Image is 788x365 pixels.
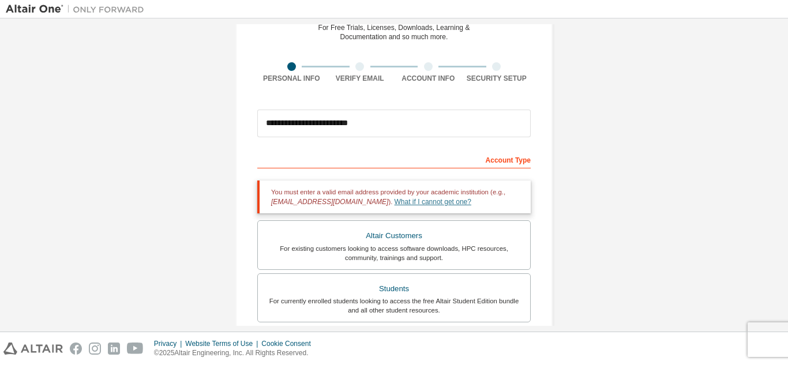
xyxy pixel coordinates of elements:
div: Altair Customers [265,228,523,244]
img: youtube.svg [127,343,144,355]
div: Privacy [154,339,185,348]
p: © 2025 Altair Engineering, Inc. All Rights Reserved. [154,348,318,358]
img: altair_logo.svg [3,343,63,355]
img: linkedin.svg [108,343,120,355]
div: Cookie Consent [261,339,317,348]
div: Personal Info [257,74,326,83]
div: Verify Email [326,74,395,83]
img: instagram.svg [89,343,101,355]
img: facebook.svg [70,343,82,355]
div: You must enter a valid email address provided by your academic institution (e.g., ). [257,180,531,213]
div: Account Type [257,150,531,168]
img: Altair One [6,3,150,15]
div: Students [265,281,523,297]
div: Account Info [394,74,463,83]
div: Website Terms of Use [185,339,261,348]
div: For existing customers looking to access software downloads, HPC resources, community, trainings ... [265,244,523,262]
div: Security Setup [463,74,531,83]
div: For Free Trials, Licenses, Downloads, Learning & Documentation and so much more. [318,23,470,42]
span: [EMAIL_ADDRESS][DOMAIN_NAME] [271,198,388,206]
a: What if I cannot get one? [395,198,471,206]
div: For currently enrolled students looking to access the free Altair Student Edition bundle and all ... [265,296,523,315]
